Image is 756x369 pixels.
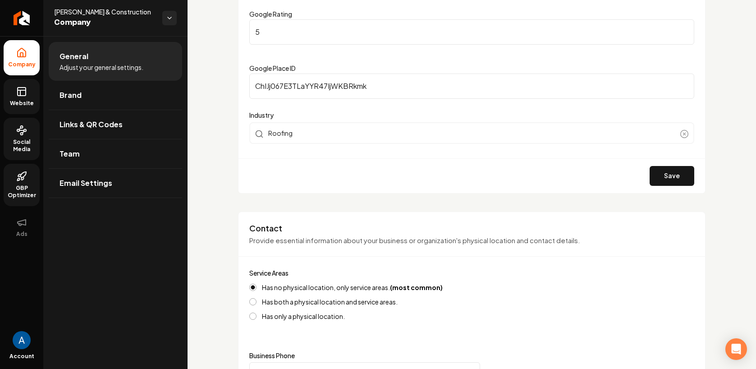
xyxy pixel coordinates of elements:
label: Industry [249,110,694,120]
span: Social Media [4,138,40,153]
input: Google Place ID [249,74,694,99]
span: General [60,51,88,62]
span: Company [5,61,39,68]
label: Has no physical location, only service areas. [262,284,443,291]
label: Has both a physical location and service areas. [262,299,398,305]
label: Has only a physical location. [262,313,345,319]
a: Brand [49,81,182,110]
input: Google Rating [249,19,694,45]
label: Google Place ID [249,64,296,72]
span: [PERSON_NAME] & Construction [54,7,155,16]
a: GBP Optimizer [4,164,40,206]
span: GBP Optimizer [4,184,40,199]
h3: Contact [249,223,694,234]
span: Ads [13,231,31,238]
a: Email Settings [49,169,182,198]
a: Team [49,139,182,168]
button: Open user button [13,331,31,349]
a: Website [4,79,40,114]
span: Brand [60,90,82,101]
label: Service Areas [249,269,289,277]
span: Links & QR Codes [60,119,123,130]
span: Website [6,100,37,107]
p: Provide essential information about your business or organization's physical location and contact... [249,235,694,246]
span: Account [9,353,34,360]
span: Team [60,148,80,159]
a: Social Media [4,118,40,160]
label: Business Phone [249,352,694,359]
div: Open Intercom Messenger [725,338,747,360]
button: Save [650,166,694,186]
img: Rebolt Logo [14,11,30,25]
span: Adjust your general settings. [60,63,143,72]
span: Company [54,16,155,29]
img: Andrew Magana [13,331,31,349]
button: Ads [4,210,40,245]
label: Google Rating [249,10,292,18]
span: Email Settings [60,178,112,189]
strong: (most common) [390,283,443,291]
a: Links & QR Codes [49,110,182,139]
